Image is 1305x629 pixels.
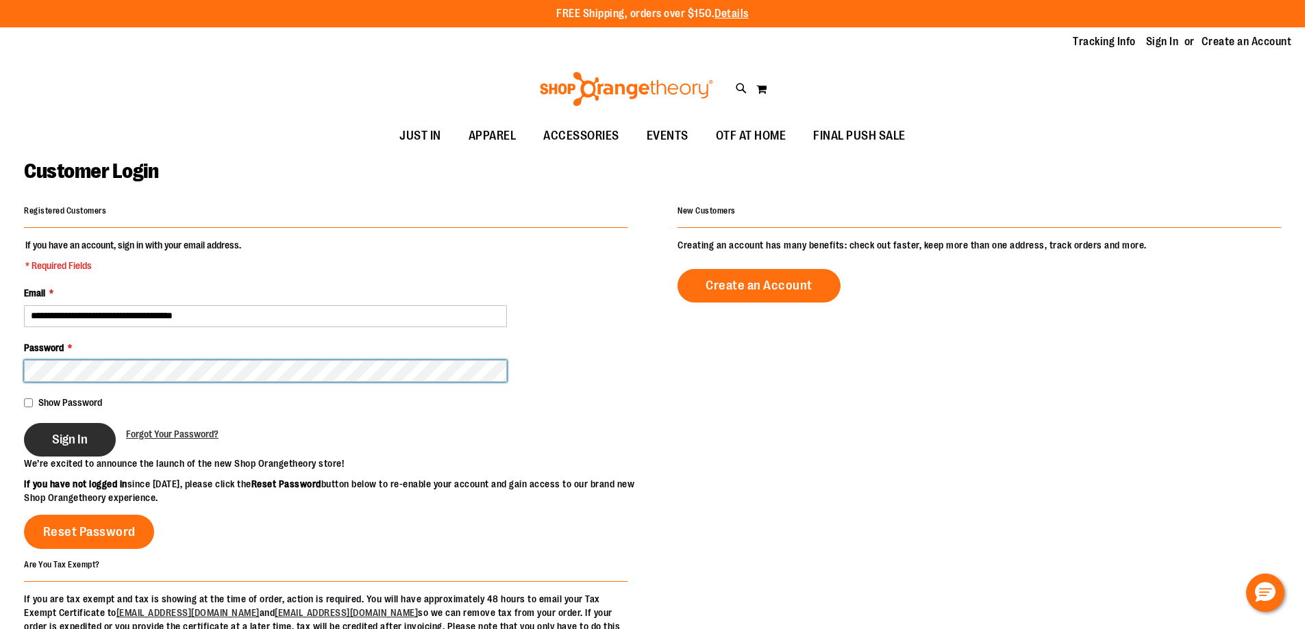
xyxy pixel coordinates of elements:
strong: New Customers [678,206,736,216]
span: OTF AT HOME [716,120,786,151]
a: Sign In [1146,34,1179,49]
span: * Required Fields [25,259,241,272]
a: JUST IN [386,120,455,152]
a: Details [714,8,749,20]
button: Sign In [24,423,116,457]
p: since [DATE], please click the button below to re-enable your account and gain access to our bran... [24,477,653,504]
strong: If you have not logged in [24,478,127,489]
a: FINAL PUSH SALE [799,120,919,152]
strong: Reset Password [251,478,321,489]
span: Customer Login [24,159,158,183]
button: Hello, have a question? Let’s chat. [1246,574,1284,612]
legend: If you have an account, sign in with your email address. [24,238,243,272]
span: Reset Password [43,524,136,539]
a: Create an Account [1202,34,1292,49]
span: Email [24,287,45,298]
span: Sign In [52,432,88,447]
a: OTF AT HOME [702,120,800,152]
span: Password [24,342,64,353]
p: FREE Shipping, orders over $150. [556,6,749,22]
a: Create an Account [678,269,841,303]
span: Forgot Your Password? [126,428,219,439]
p: We’re excited to announce the launch of the new Shop Orangetheory store! [24,457,653,470]
strong: Registered Customers [24,206,106,216]
span: ACCESSORIES [543,120,619,151]
span: JUST IN [399,120,441,151]
a: ACCESSORIES [530,120,633,152]
span: Create an Account [706,278,812,293]
a: Reset Password [24,515,154,549]
a: APPAREL [455,120,530,152]
span: EVENTS [647,120,688,151]
a: Tracking Info [1073,34,1136,49]
a: Forgot Your Password? [126,427,219,441]
a: EVENTS [633,120,702,152]
p: Creating an account has many benefits: check out faster, keep more than one address, track orders... [678,238,1281,252]
span: FINAL PUSH SALE [813,120,906,151]
strong: Are You Tax Exempt? [24,559,100,569]
span: APPAREL [469,120,517,151]
a: [EMAIL_ADDRESS][DOMAIN_NAME] [116,607,260,618]
a: [EMAIL_ADDRESS][DOMAIN_NAME] [275,607,418,618]
img: Shop Orangetheory [538,72,715,106]
span: Show Password [38,397,102,408]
